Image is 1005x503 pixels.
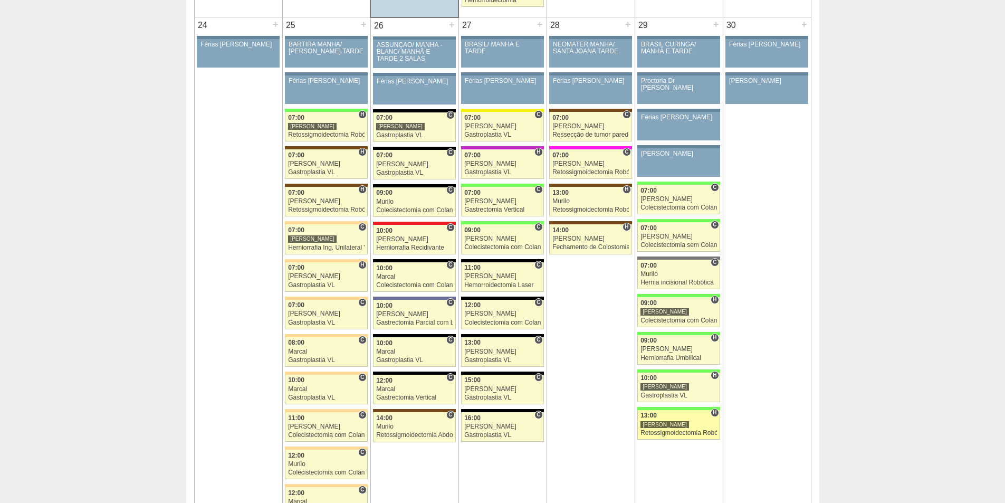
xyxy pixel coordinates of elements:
[461,262,543,292] a: C 11:00 [PERSON_NAME] Hemorroidectomia Laser
[373,147,455,150] div: Key: Blanc
[285,36,367,39] div: Key: Aviso
[373,73,455,76] div: Key: Aviso
[552,206,629,213] div: Retossigmoidectomia Robótica
[285,297,367,300] div: Key: Bartira
[446,261,454,269] span: Consultório
[637,182,720,185] div: Key: Brasil
[446,298,454,307] span: Consultório
[464,160,541,167] div: [PERSON_NAME]
[358,185,366,194] span: Hospital
[373,36,455,40] div: Key: Aviso
[464,114,481,121] span: 07:00
[534,185,542,194] span: Consultório
[376,122,425,130] div: [PERSON_NAME]
[640,308,689,316] div: [PERSON_NAME]
[285,484,367,487] div: Key: Bartira
[637,145,720,148] div: Key: Aviso
[640,299,657,307] span: 09:00
[641,150,716,157] div: [PERSON_NAME]
[376,161,453,168] div: [PERSON_NAME]
[729,41,805,48] div: Férias [PERSON_NAME]
[464,394,541,401] div: Gastroplastia VL
[288,301,304,309] span: 07:00
[285,375,367,404] a: C 10:00 Marcal Gastroplastia VL
[464,423,541,430] div: [PERSON_NAME]
[640,279,717,286] div: Hernia incisional Robótica
[373,337,455,367] a: C 10:00 Marcal Gastroplastia VL
[637,335,720,365] a: H 09:00 [PERSON_NAME] Herniorrafia Umbilical
[637,75,720,104] a: Proctoria Dr [PERSON_NAME]
[376,357,453,364] div: Gastroplastia VL
[464,348,541,355] div: [PERSON_NAME]
[637,260,720,289] a: C 07:00 Murilo Hernia incisional Robótica
[534,336,542,344] span: Consultório
[549,184,631,187] div: Key: Santa Joana
[637,369,720,373] div: Key: Brasil
[549,221,631,224] div: Key: Santa Joana
[725,39,808,68] a: Férias [PERSON_NAME]
[376,244,453,251] div: Herniorrafia Recidivante
[725,72,808,75] div: Key: Aviso
[461,184,543,187] div: Key: Brasil
[464,301,481,309] span: 12:00
[376,423,453,430] div: Murilo
[288,461,365,468] div: Murilo
[711,409,719,417] span: Hospital
[552,169,629,176] div: Retossigmoidectomia Robótica
[288,432,365,439] div: Colecistectomia com Colangiografia VL
[288,189,304,196] span: 07:00
[358,373,366,382] span: Consultório
[464,235,541,242] div: [PERSON_NAME]
[552,131,629,138] div: Ressecção de tumor parede abdominal pélvica
[640,392,717,399] div: Gastroplastia VL
[535,17,544,31] div: +
[464,244,541,251] div: Colecistectomia com Colangiografia VL
[358,223,366,231] span: Consultório
[464,131,541,138] div: Gastroplastia VL
[285,112,367,141] a: H 07:00 [PERSON_NAME] Retossigmoidectomia Robótica
[552,160,629,167] div: [PERSON_NAME]
[285,221,367,224] div: Key: Bartira
[641,114,716,121] div: Férias [PERSON_NAME]
[464,414,481,422] span: 16:00
[197,36,279,39] div: Key: Aviso
[288,339,304,346] span: 08:00
[283,17,299,33] div: 25
[288,114,304,121] span: 07:00
[285,300,367,329] a: C 07:00 [PERSON_NAME] Gastroplastia VL
[373,222,455,225] div: Key: Assunção
[446,336,454,344] span: Consultório
[446,373,454,382] span: Consultório
[464,376,481,384] span: 15:00
[640,317,717,324] div: Colecistectomia com Colangiografia VL
[288,235,337,243] div: [PERSON_NAME]
[373,375,455,404] a: C 12:00 Marcal Gastrectomia Vertical
[534,223,542,231] span: Consultório
[373,259,455,262] div: Key: Blanc
[637,72,720,75] div: Key: Aviso
[461,372,543,375] div: Key: Blanc
[725,36,808,39] div: Key: Aviso
[534,148,542,156] span: Hospital
[640,383,689,391] div: [PERSON_NAME]
[377,78,452,85] div: Férias [PERSON_NAME]
[461,375,543,404] a: C 15:00 [PERSON_NAME] Gastroplastia VL
[637,109,720,112] div: Key: Aviso
[637,294,720,297] div: Key: Brasil
[288,206,365,213] div: Retossigmoidectomia Robótica
[285,259,367,262] div: Key: Bartira
[288,423,365,430] div: [PERSON_NAME]
[549,187,631,216] a: H 13:00 Murilo Retossigmoidectomia Robótica
[534,411,542,419] span: Consultório
[376,377,393,384] span: 12:00
[640,196,717,203] div: [PERSON_NAME]
[635,17,652,33] div: 29
[461,146,543,149] div: Key: Maria Braido
[373,225,455,254] a: C 10:00 [PERSON_NAME] Herniorrafia Recidivante
[640,374,657,382] span: 10:00
[461,300,543,329] a: C 12:00 [PERSON_NAME] Colecistectomia com Colangiografia VL
[373,262,455,292] a: C 10:00 Marcal Colecistectomia com Colangiografia VL
[549,72,631,75] div: Key: Aviso
[285,39,367,68] a: BARTIRA MANHÃ/ [PERSON_NAME] TARDE
[288,376,304,384] span: 10:00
